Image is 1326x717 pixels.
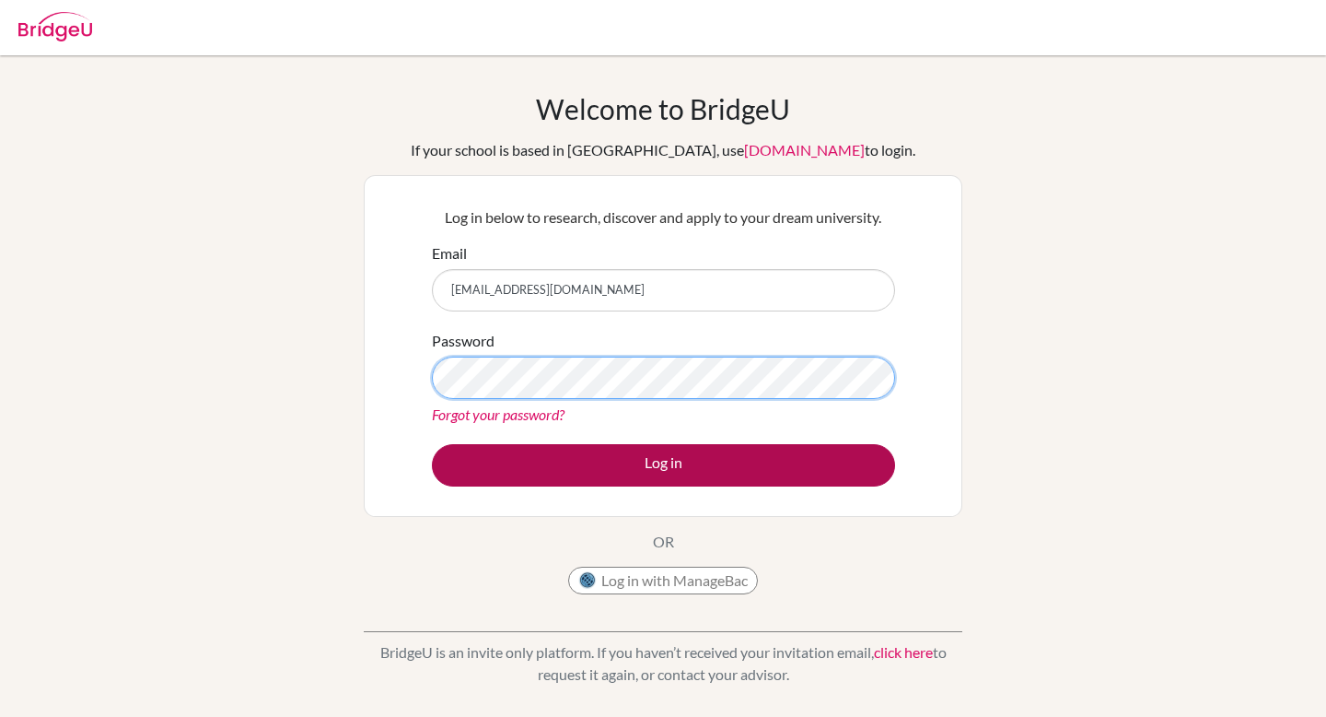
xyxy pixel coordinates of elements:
[432,206,895,229] p: Log in below to research, discover and apply to your dream university.
[18,12,92,41] img: Bridge-U
[874,643,933,661] a: click here
[364,641,962,686] p: BridgeU is an invite only platform. If you haven’t received your invitation email, to request it ...
[432,330,494,352] label: Password
[411,139,915,161] div: If your school is based in [GEOGRAPHIC_DATA], use to login.
[536,92,790,125] h1: Welcome to BridgeU
[432,406,564,423] a: Forgot your password?
[432,444,895,487] button: Log in
[653,531,674,553] p: OR
[568,567,758,594] button: Log in with ManageBac
[432,242,467,264] label: Email
[744,141,865,159] a: [DOMAIN_NAME]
